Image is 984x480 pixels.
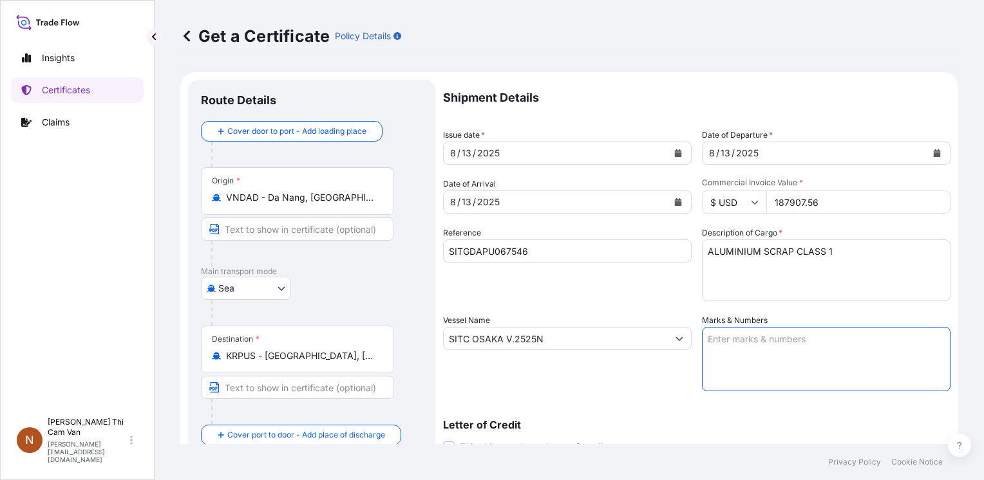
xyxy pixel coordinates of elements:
[443,226,481,239] label: Reference
[457,194,460,210] div: /
[828,457,881,467] a: Privacy Policy
[227,429,385,441] span: Cover port to door - Add place of discharge
[473,145,476,161] div: /
[48,440,128,463] p: [PERSON_NAME][EMAIL_ADDRESS][DOMAIN_NAME]
[443,178,496,190] span: Date of Arrival
[42,84,90,97] p: Certificates
[201,217,394,241] input: Text to appear on certificate
[201,266,422,277] p: Main transport mode
[25,434,34,447] span: N
[735,145,760,161] div: year,
[443,239,692,263] input: Enter booking reference
[227,125,366,138] span: Cover door to port - Add loading place
[201,121,383,142] button: Cover door to port - Add loading place
[201,376,394,399] input: Text to appear on certificate
[476,145,501,161] div: year,
[716,145,719,161] div: /
[476,194,501,210] div: year,
[201,93,276,108] p: Route Details
[702,239,951,301] textarea: ALUMINIUM SCRAP CLASS 1 ALUMINIUM SCRAP CLASS 3
[702,226,782,239] label: Description of Cargo
[766,190,951,214] input: Enter amount
[11,109,144,135] a: Claims
[212,176,240,186] div: Origin
[702,178,951,188] span: Commercial Invoice Value
[668,143,688,163] button: Calendar
[668,192,688,212] button: Calendar
[732,145,735,161] div: /
[335,30,391,42] p: Policy Details
[218,282,234,295] span: Sea
[719,145,732,161] div: day,
[443,80,951,116] p: Shipment Details
[201,425,401,445] button: Cover port to door - Add place of discharge
[212,334,260,344] div: Destination
[449,145,457,161] div: month,
[444,327,668,350] input: Type to search vessel name or IMO
[443,314,490,327] label: Vessel Name
[460,441,606,454] span: This shipment has a letter of credit
[11,77,144,103] a: Certificates
[42,51,75,64] p: Insights
[226,349,378,362] input: Destination
[668,327,691,350] button: Show suggestions
[443,129,485,142] span: Issue date
[702,327,951,391] textarea: 98 PALLETS (GW: 62,599.00 KGS)
[42,116,70,129] p: Claims
[460,145,473,161] div: day,
[460,194,473,210] div: day,
[449,194,457,210] div: month,
[891,457,943,467] a: Cookie Notice
[473,194,476,210] div: /
[927,143,947,163] button: Calendar
[708,145,716,161] div: month,
[457,145,460,161] div: /
[11,45,144,71] a: Insights
[201,277,291,300] button: Select transport
[702,129,773,142] span: Date of Departure
[443,420,951,430] p: Letter of Credit
[702,314,768,327] label: Marks & Numbers
[226,191,378,204] input: Origin
[180,26,330,46] p: Get a Certificate
[48,417,128,438] p: [PERSON_NAME] Thi Cam Van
